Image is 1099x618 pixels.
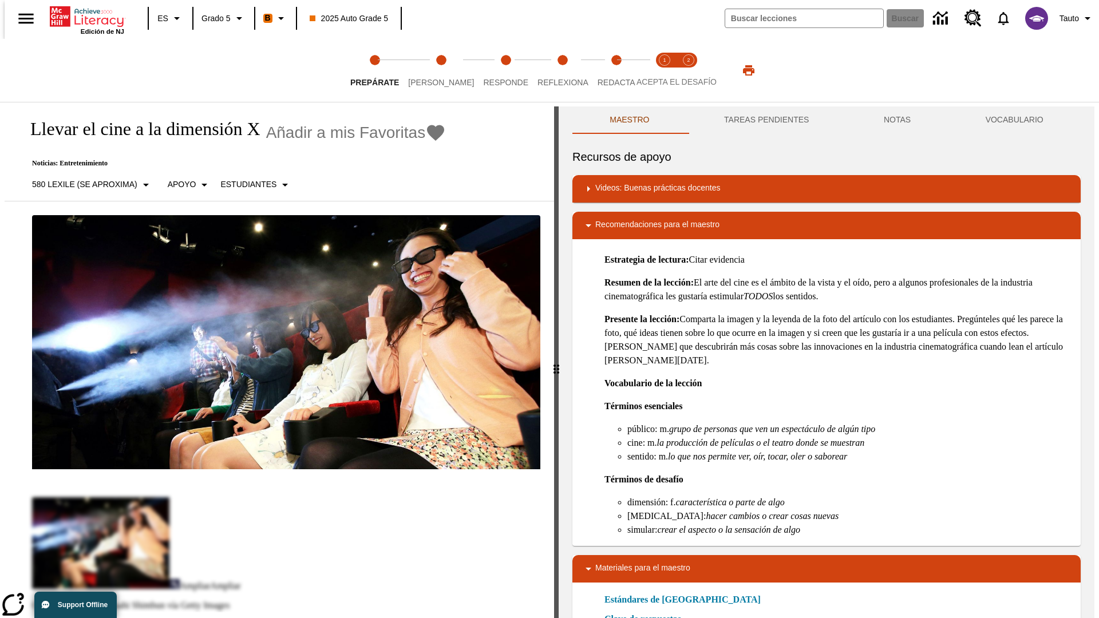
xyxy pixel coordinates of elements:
button: Grado: Grado 5, Elige un grado [197,8,251,29]
strong: Vocabulario de la lección [604,378,702,388]
span: Añadir a mis Favoritas [266,124,426,142]
strong: : [677,314,679,324]
p: Citar evidencia [604,253,1072,267]
p: Videos: Buenas prácticas docentes [595,182,720,196]
p: Noticias: Entretenimiento [18,159,446,168]
span: Redacta [598,78,635,87]
text: 2 [687,57,690,63]
button: NOTAS [847,106,948,134]
img: avatar image [1025,7,1048,30]
strong: Estrategia de lectura: [604,255,689,264]
a: Centro de información [926,3,958,34]
li: público: m. [627,422,1072,436]
div: reading [5,106,554,612]
p: Estudiantes [220,179,276,191]
span: Tauto [1060,13,1079,25]
div: activity [559,106,1094,618]
li: dimensión: f. [627,496,1072,509]
span: Support Offline [58,601,108,609]
img: El panel situado frente a los asientos rocía con agua nebulizada al feliz público en un cine equi... [32,215,540,469]
div: Pulsa la tecla de intro o la barra espaciadora y luego presiona las flechas de derecha e izquierd... [554,106,559,618]
button: Lenguaje: ES, Selecciona un idioma [152,8,189,29]
p: Comparta la imagen y la leyenda de la foto del artículo con los estudiantes. Pregúnteles qué les ... [604,312,1072,367]
li: cine: m. [627,436,1072,450]
em: crear el aspecto o la sensación de algo [657,525,800,534]
button: Acepta el desafío contesta step 2 of 2 [672,39,705,102]
em: la producción de películas o el teatro donde se muestran [657,438,865,447]
strong: Resumen de la lección: [604,278,694,287]
div: Recomendaciones para el maestro [572,212,1081,239]
button: Acepta el desafío lee step 1 of 2 [648,39,681,102]
button: Perfil/Configuración [1055,8,1099,29]
button: Responde step 3 of 5 [474,39,537,102]
button: Boost El color de la clase es anaranjado. Cambiar el color de la clase. [259,8,292,29]
button: Support Offline [34,592,117,618]
a: Centro de recursos, Se abrirá en una pestaña nueva. [958,3,989,34]
p: Materiales para el maestro [595,562,690,576]
text: 1 [663,57,666,63]
button: Lee step 2 of 5 [399,39,483,102]
h1: Llevar el cine a la dimensión X [18,118,260,140]
p: Recomendaciones para el maestro [595,219,720,232]
li: sentido: m. [627,450,1072,463]
p: Apoyo [168,179,196,191]
em: hacer cambios o crear cosas nuevas [706,511,839,521]
button: Prepárate step 1 of 5 [341,39,408,102]
button: Seleccione Lexile, 580 Lexile (Se aproxima) [27,175,157,195]
div: Videos: Buenas prácticas docentes [572,175,1081,203]
div: Instructional Panel Tabs [572,106,1081,134]
button: Escoja un nuevo avatar [1018,3,1055,33]
strong: Términos de desafío [604,474,683,484]
h6: Recursos de apoyo [572,148,1081,166]
span: B [265,11,271,25]
div: Materiales para el maestro [572,555,1081,583]
button: Maestro [572,106,687,134]
a: Estándares de [GEOGRAPHIC_DATA] [604,593,768,607]
strong: Términos esenciales [604,401,682,411]
button: Tipo de apoyo, Apoyo [163,175,216,195]
em: lo que nos permite ver, oír, tocar, oler o saborear [668,451,847,461]
p: El arte del cine es el ámbito de la vista y el oído, pero a algunos profesionales de la industria... [604,276,1072,303]
span: 2025 Auto Grade 5 [310,13,389,25]
a: Notificaciones [989,3,1018,33]
em: característica o parte de algo [675,497,784,507]
strong: Presente la lección [604,314,677,324]
button: Imprimir [730,60,767,81]
span: ACEPTA EL DESAFÍO [637,77,717,86]
button: TAREAS PENDIENTES [687,106,847,134]
button: Redacta step 5 of 5 [588,39,645,102]
span: Reflexiona [537,78,588,87]
button: Abrir el menú lateral [9,2,43,35]
em: TODOS [744,291,773,301]
button: Añadir a mis Favoritas - Llevar el cine a la dimensión X [266,122,446,142]
div: Portada [50,4,124,35]
button: Seleccionar estudiante [216,175,297,195]
span: Prepárate [350,78,399,87]
li: [MEDICAL_DATA]: [627,509,1072,523]
button: Reflexiona step 4 of 5 [528,39,598,102]
span: [PERSON_NAME] [408,78,474,87]
span: Edición de NJ [81,28,124,35]
input: Buscar campo [725,9,883,27]
span: Grado 5 [201,13,231,25]
li: simular: [627,523,1072,537]
p: 580 Lexile (Se aproxima) [32,179,137,191]
button: VOCABULARIO [948,106,1081,134]
span: Responde [483,78,528,87]
span: ES [157,13,168,25]
em: grupo de personas que ven un espectáculo de algún tipo [669,424,875,434]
